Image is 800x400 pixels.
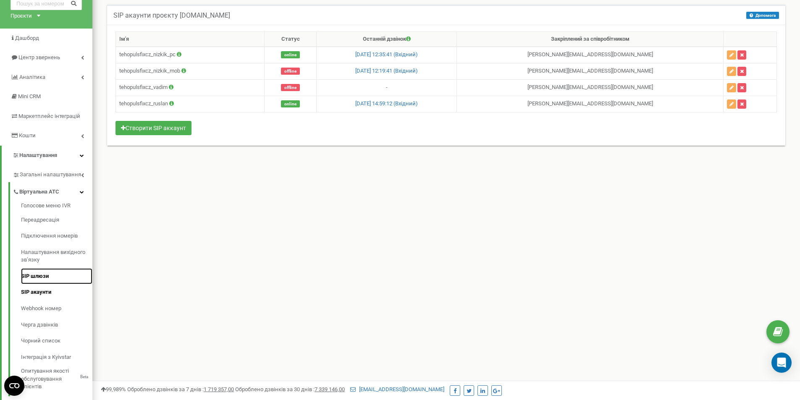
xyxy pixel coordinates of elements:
span: Оброблено дзвінків за 30 днів : [235,386,345,392]
button: Допомога [746,12,779,19]
span: Оброблено дзвінків за 7 днів : [127,386,234,392]
a: Налаштування [2,146,92,165]
td: [PERSON_NAME] [EMAIL_ADDRESS][DOMAIN_NAME] [457,79,724,96]
a: Загальні налаштування [13,165,92,182]
td: - [317,79,457,96]
th: Закріплений за співробітником [457,32,724,47]
td: [PERSON_NAME] [EMAIL_ADDRESS][DOMAIN_NAME] [457,63,724,79]
td: tehopulsfixcz_vadim [116,79,265,96]
a: Голосове меню IVR [21,202,92,212]
a: Черга дзвінків [21,317,92,333]
a: Налаштування вихідного зв’язку [21,244,92,268]
a: [DATE] 12:35:41 (Вхідний) [355,51,418,58]
span: Дашборд [15,35,39,41]
h5: SIP акаунти проєкту [DOMAIN_NAME] [113,12,230,19]
span: Аналiтика [19,74,45,80]
a: [DATE] 14:59:12 (Вхідний) [355,100,418,107]
a: Опитування якості обслуговування клієнтівBeta [21,365,92,391]
th: Останній дзвінок [317,32,457,47]
a: [EMAIL_ADDRESS][DOMAIN_NAME] [350,386,444,392]
a: Підключення номерів [21,228,92,244]
div: Проєкти [10,12,32,20]
span: Маркетплейс інтеграцій [18,113,80,119]
button: Open CMP widget [4,376,24,396]
span: Центр звернень [18,54,60,60]
span: offline [281,84,300,91]
a: [DATE] 12:19:41 (Вхідний) [355,68,418,74]
a: Інтеграція з Kyivstar [21,349,92,366]
th: Статус [264,32,317,47]
span: offline [281,68,300,75]
td: [PERSON_NAME] [EMAIL_ADDRESS][DOMAIN_NAME] [457,47,724,63]
u: 7 339 146,00 [315,386,345,392]
span: online [281,100,300,107]
span: Mini CRM [18,93,41,99]
td: tehopulsfixcz_ruslan [116,96,265,112]
th: Ім'я [116,32,265,47]
a: Переадресація [21,212,92,228]
td: tehopulsfixcz_nizkik_mob [116,63,265,79]
td: [PERSON_NAME] [EMAIL_ADDRESS][DOMAIN_NAME] [457,96,724,112]
div: Open Intercom Messenger [771,353,792,373]
span: online [281,51,300,58]
span: Загальні налаштування [20,171,81,179]
a: SIP шлюзи [21,268,92,285]
span: Налаштування [19,152,57,158]
a: SIP акаунти [21,284,92,301]
a: Webhook номер [21,301,92,317]
span: Кошти [19,132,36,139]
a: Чорний список [21,333,92,349]
a: Віртуальна АТС [13,182,92,199]
span: Віртуальна АТС [19,188,59,196]
span: 99,989% [101,386,126,392]
td: tehopulsfixcz_nizkik_pc [116,47,265,63]
button: Створити SIP аккаунт [115,121,191,135]
u: 1 719 357,00 [204,386,234,392]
